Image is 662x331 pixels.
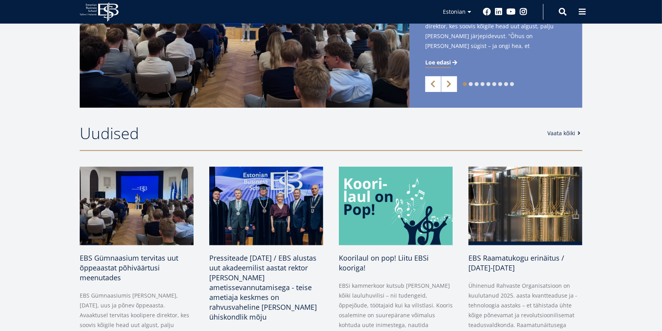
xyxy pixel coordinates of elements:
a: 2 [469,82,473,86]
a: Youtube [507,8,516,16]
a: 4 [481,82,485,86]
img: a [209,167,323,245]
img: a [80,167,194,245]
img: a [339,167,453,245]
span: Pressiteade [DATE] / EBS alustas uut akadeemilist aastat rektor [PERSON_NAME] ametissevannutamise... [209,253,317,322]
a: Instagram [519,8,527,16]
a: 1 [463,82,467,86]
a: 9 [510,82,514,86]
a: 8 [504,82,508,86]
a: Vaata kõiki [547,129,583,137]
span: EBS Raamatukogu erinäitus / [DATE]-[DATE] [468,253,564,272]
a: Next [441,76,457,92]
a: Linkedin [495,8,503,16]
span: EBS Gümnaasiumis [PERSON_NAME], [DATE], uus ja põnev õppeaasta. Avaaktusel tervitas koolipere dir... [425,2,567,63]
span: Loe edasi [425,59,451,66]
a: Previous [425,76,441,92]
a: 7 [498,82,502,86]
span: EBS Gümnaasium tervitas uut õppeaastat põhiväärtusi meenutades [80,253,178,282]
h2: Uudised [80,123,539,143]
a: Facebook [483,8,491,16]
a: 5 [486,82,490,86]
a: 3 [475,82,479,86]
a: 6 [492,82,496,86]
img: a [468,167,582,245]
span: Koorilaul on pop! Liitu EBSi kooriga! [339,253,429,272]
a: Loe edasi [425,59,459,66]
